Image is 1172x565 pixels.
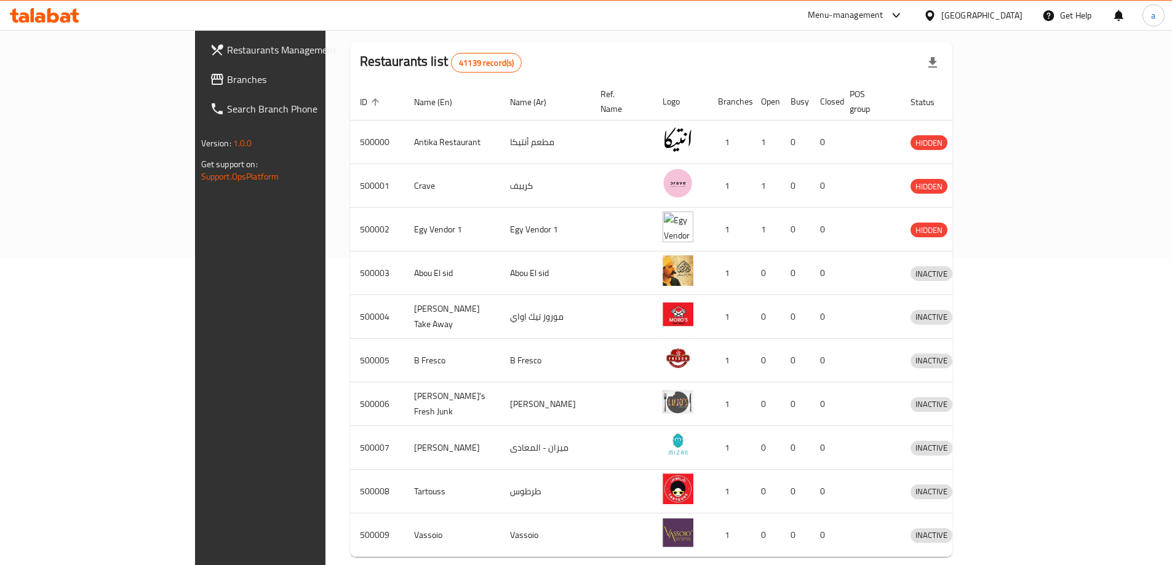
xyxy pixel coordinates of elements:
[911,354,952,368] span: INACTIVE
[911,484,952,499] span: INACTIVE
[911,397,952,412] div: INACTIVE
[911,179,947,194] div: HIDDEN
[201,168,279,184] a: Support.OpsPlatform
[404,208,500,251] td: Egy Vendor 1
[452,57,521,69] span: 41139 record(s)
[500,121,591,164] td: مطعم أنتيكا
[911,95,951,109] span: Status
[751,426,781,470] td: 0
[708,295,751,339] td: 1
[404,295,500,339] td: [PERSON_NAME] Take Away
[911,528,952,542] span: INACTIVE
[663,473,693,504] img: Tartouss
[781,513,810,557] td: 0
[404,121,500,164] td: Antika Restaurant
[500,513,591,557] td: Vassoio
[911,441,952,455] span: INACTIVE
[751,251,781,295] td: 0
[404,513,500,557] td: Vassoio
[404,339,500,382] td: B Fresco
[941,9,1023,22] div: [GEOGRAPHIC_DATA]
[810,251,840,295] td: 0
[227,42,381,57] span: Restaurants Management
[233,135,252,151] span: 1.0.0
[350,83,1010,557] table: enhanced table
[708,83,751,121] th: Branches
[404,470,500,513] td: Tartouss
[850,87,886,116] span: POS group
[751,121,781,164] td: 1
[781,295,810,339] td: 0
[751,208,781,251] td: 1
[911,135,947,150] div: HIDDEN
[500,470,591,513] td: طرطوس
[781,83,810,121] th: Busy
[500,426,591,470] td: ميزان - المعادى
[781,426,810,470] td: 0
[911,266,952,281] div: INACTIVE
[500,382,591,426] td: [PERSON_NAME]
[810,295,840,339] td: 0
[810,83,840,121] th: Closed
[751,382,781,426] td: 0
[200,35,391,65] a: Restaurants Management
[751,164,781,208] td: 1
[1151,9,1155,22] span: a
[663,255,693,286] img: Abou El sid
[781,121,810,164] td: 0
[751,339,781,382] td: 0
[751,83,781,121] th: Open
[200,94,391,124] a: Search Branch Phone
[663,168,693,199] img: Crave
[781,164,810,208] td: 0
[808,8,883,23] div: Menu-management
[781,382,810,426] td: 0
[751,470,781,513] td: 0
[708,426,751,470] td: 1
[404,251,500,295] td: Abou El sid
[708,251,751,295] td: 1
[600,87,638,116] span: Ref. Name
[751,513,781,557] td: 0
[810,470,840,513] td: 0
[200,65,391,94] a: Branches
[500,208,591,251] td: Egy Vendor 1
[708,470,751,513] td: 1
[663,299,693,330] img: Moro's Take Away
[708,513,751,557] td: 1
[911,223,947,237] span: HIDDEN
[708,164,751,208] td: 1
[708,382,751,426] td: 1
[781,470,810,513] td: 0
[781,251,810,295] td: 0
[708,339,751,382] td: 1
[510,95,562,109] span: Name (Ar)
[911,310,952,325] div: INACTIVE
[414,95,468,109] span: Name (En)
[810,121,840,164] td: 0
[751,295,781,339] td: 0
[810,208,840,251] td: 0
[404,164,500,208] td: Crave
[201,156,258,172] span: Get support on:
[663,211,693,242] img: Egy Vendor 1
[911,136,947,150] span: HIDDEN
[227,72,381,87] span: Branches
[653,83,708,121] th: Logo
[708,208,751,251] td: 1
[810,164,840,208] td: 0
[781,339,810,382] td: 0
[404,426,500,470] td: [PERSON_NAME]
[360,52,522,73] h2: Restaurants list
[451,53,522,73] div: Total records count
[404,382,500,426] td: [PERSON_NAME]'s Fresh Junk
[663,124,693,155] img: Antika Restaurant
[227,101,381,116] span: Search Branch Phone
[360,95,383,109] span: ID
[663,342,693,373] img: B Fresco
[810,426,840,470] td: 0
[663,517,693,548] img: Vassoio
[911,180,947,194] span: HIDDEN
